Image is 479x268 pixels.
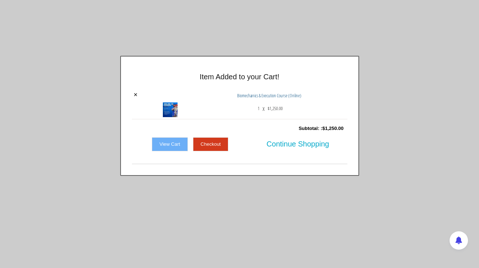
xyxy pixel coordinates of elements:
span: $ [268,105,269,112]
div: Subtotal: : [132,121,347,136]
a: × [134,91,138,98]
span: Continue Shopping [267,136,329,152]
a: Biomechanics & Execution Course (Online) [237,92,301,99]
img: Biomechanics & Execution Course (Online) [163,102,178,117]
span: 1 [258,102,260,114]
p: x [262,102,265,114]
bdi: 1,250.00 [322,126,344,131]
span: Item Added to your Cart! [200,73,279,81]
bdi: 1,250.00 [268,105,283,112]
span: $ [322,126,325,131]
a: Checkout [193,137,229,151]
a: View Cart [152,137,188,151]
